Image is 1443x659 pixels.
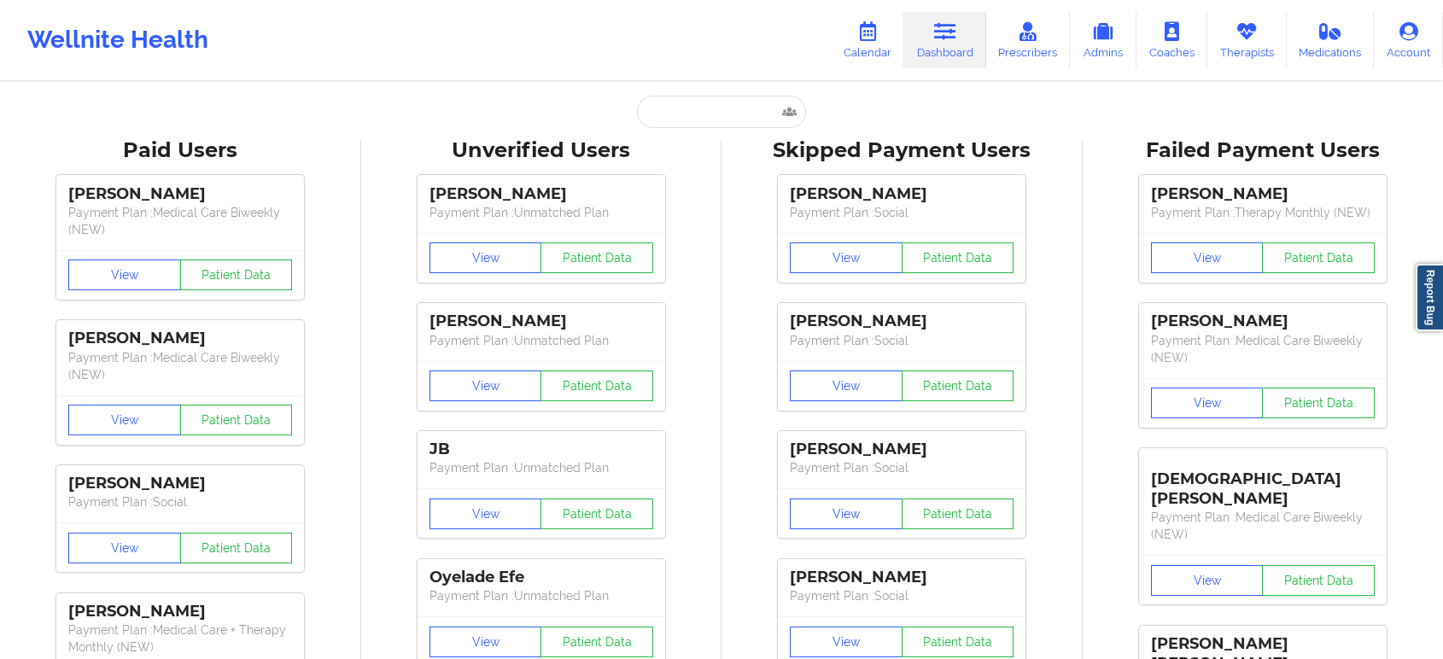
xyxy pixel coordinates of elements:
div: [PERSON_NAME] [429,312,653,331]
a: Report Bug [1416,264,1443,331]
button: Patient Data [902,242,1014,273]
a: Medications [1287,12,1375,68]
div: Skipped Payment Users [733,137,1071,164]
p: Payment Plan : Medical Care Biweekly (NEW) [1151,509,1375,543]
button: Patient Data [540,627,653,657]
div: Paid Users [12,137,349,164]
p: Payment Plan : Medical Care + Therapy Monthly (NEW) [68,621,292,656]
button: Patient Data [180,260,293,290]
button: View [790,627,903,657]
button: Patient Data [540,370,653,401]
button: Patient Data [1262,388,1375,418]
button: Patient Data [1262,242,1375,273]
button: View [790,499,903,529]
button: Patient Data [902,499,1014,529]
p: Payment Plan : Social [790,459,1014,476]
div: [PERSON_NAME] [790,312,1014,331]
a: Therapists [1207,12,1287,68]
div: Oyelade Efe [429,568,653,587]
div: [PERSON_NAME] [790,568,1014,587]
a: Account [1374,12,1443,68]
button: View [1151,242,1264,273]
p: Payment Plan : Social [790,587,1014,604]
button: Patient Data [1262,565,1375,596]
div: [PERSON_NAME] [68,602,292,621]
button: Patient Data [902,627,1014,657]
p: Payment Plan : Medical Care Biweekly (NEW) [68,349,292,383]
p: Payment Plan : Unmatched Plan [429,459,653,476]
div: [PERSON_NAME] [790,184,1014,204]
div: [PERSON_NAME] [1151,184,1375,204]
p: Payment Plan : Social [68,493,292,510]
div: [PERSON_NAME] [1151,312,1375,331]
button: View [68,533,181,563]
div: [DEMOGRAPHIC_DATA][PERSON_NAME] [1151,457,1375,509]
div: Failed Payment Users [1095,137,1432,164]
a: Prescribers [986,12,1071,68]
a: Dashboard [904,12,986,68]
button: View [68,260,181,290]
button: View [790,242,903,273]
button: Patient Data [540,242,653,273]
button: View [1151,565,1264,596]
a: Coaches [1136,12,1207,68]
button: View [429,242,542,273]
div: [PERSON_NAME] [68,474,292,493]
p: Payment Plan : Unmatched Plan [429,332,653,349]
button: View [429,370,542,401]
div: [PERSON_NAME] [68,184,292,204]
a: Admins [1070,12,1136,68]
div: JB [429,440,653,459]
button: View [429,627,542,657]
button: Patient Data [180,405,293,435]
button: View [790,370,903,401]
button: View [1151,388,1264,418]
p: Payment Plan : Social [790,204,1014,221]
p: Payment Plan : Medical Care Biweekly (NEW) [1151,332,1375,366]
button: Patient Data [902,370,1014,401]
div: [PERSON_NAME] [429,184,653,204]
button: View [68,405,181,435]
p: Payment Plan : Medical Care Biweekly (NEW) [68,204,292,238]
button: View [429,499,542,529]
div: [PERSON_NAME] [790,440,1014,459]
div: [PERSON_NAME] [68,329,292,348]
p: Payment Plan : Therapy Monthly (NEW) [1151,204,1375,221]
p: Payment Plan : Unmatched Plan [429,204,653,221]
button: Patient Data [540,499,653,529]
button: Patient Data [180,533,293,563]
div: Unverified Users [373,137,710,164]
p: Payment Plan : Social [790,332,1014,349]
a: Calendar [831,12,904,68]
p: Payment Plan : Unmatched Plan [429,587,653,604]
